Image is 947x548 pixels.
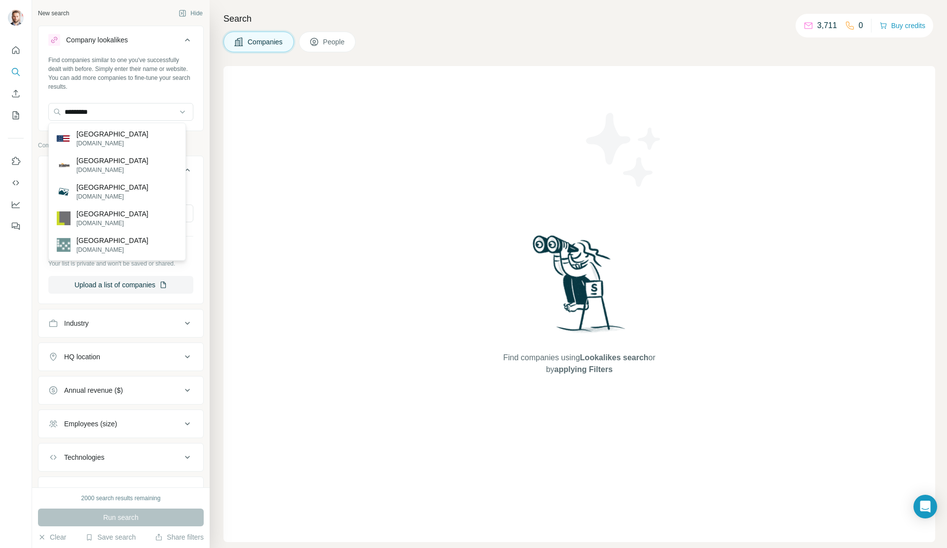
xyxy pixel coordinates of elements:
button: Search [8,63,24,81]
span: Companies [248,37,284,47]
div: Keywords [64,486,94,496]
p: [DOMAIN_NAME] [76,192,148,201]
button: Annual revenue ($) [38,378,203,402]
p: Company information [38,141,204,150]
img: Lexington [57,185,71,199]
p: [DOMAIN_NAME] [76,219,148,228]
button: Company [38,158,203,186]
p: [GEOGRAPHIC_DATA] [76,209,148,219]
div: Find companies similar to one you've successfully dealt with before. Simply enter their name or w... [48,56,193,91]
div: Open Intercom Messenger [913,495,937,518]
button: My lists [8,106,24,124]
span: applying Filters [554,365,613,374]
img: Lexington [57,158,71,172]
button: Keywords [38,479,203,503]
button: Feedback [8,217,24,235]
img: Lexington [57,238,71,252]
button: Employees (size) [38,412,203,436]
img: Avatar [8,10,24,26]
div: Industry [64,318,89,328]
button: Quick start [8,41,24,59]
button: Upload a list of companies [48,276,193,294]
span: Lookalikes search [580,353,649,362]
div: Technologies [64,452,105,462]
button: Share filters [155,532,204,542]
button: Dashboard [8,196,24,213]
button: Enrich CSV [8,85,24,103]
button: Buy credits [879,19,925,33]
p: [GEOGRAPHIC_DATA] [76,182,148,192]
img: Lexington [57,211,71,225]
img: Surfe Illustration - Woman searching with binoculars [528,233,631,342]
p: [GEOGRAPHIC_DATA] [76,156,148,166]
button: Technologies [38,445,203,469]
button: Use Surfe on LinkedIn [8,152,24,170]
button: Clear [38,532,66,542]
button: Use Surfe API [8,174,24,192]
div: HQ location [64,352,100,362]
p: [DOMAIN_NAME] [76,166,148,174]
p: [GEOGRAPHIC_DATA] [76,236,148,245]
p: [DOMAIN_NAME] [76,245,148,254]
img: Lexington [57,132,71,145]
button: Industry [38,311,203,335]
button: Save search [85,532,136,542]
div: 2000 search results remaining [81,494,161,503]
span: Find companies using or by [500,352,658,376]
span: People [323,37,346,47]
p: 0 [859,20,863,32]
div: Company lookalikes [66,35,128,45]
p: [GEOGRAPHIC_DATA] [76,129,148,139]
button: Company lookalikes [38,28,203,56]
img: Surfe Illustration - Stars [580,105,668,194]
div: New search [38,9,69,18]
p: 3,711 [817,20,837,32]
p: [DOMAIN_NAME] [76,139,148,148]
div: Annual revenue ($) [64,385,123,395]
button: HQ location [38,345,203,369]
div: Employees (size) [64,419,117,429]
h4: Search [223,12,935,26]
p: Your list is private and won't be saved or shared. [48,259,193,268]
button: Hide [172,6,210,21]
